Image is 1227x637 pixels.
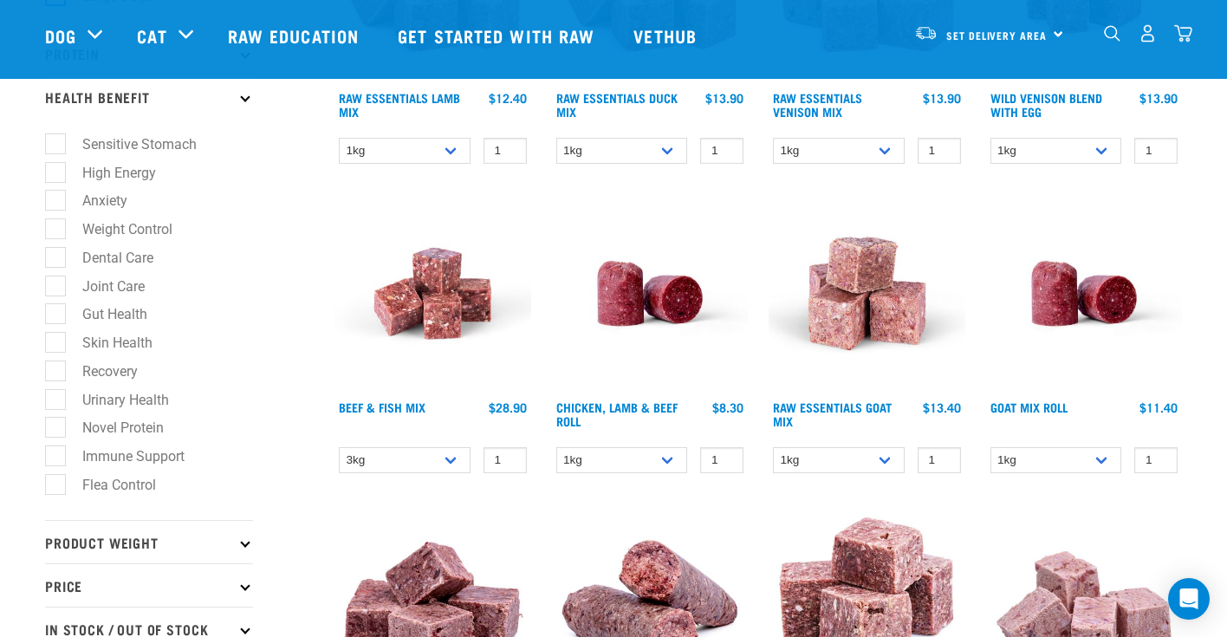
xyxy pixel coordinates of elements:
[55,247,160,269] label: Dental Care
[769,195,965,392] img: Goat M Ix 38448
[914,25,938,41] img: van-moving.png
[552,195,749,392] img: Raw Essentials Chicken Lamb Beef Bulk Minced Raw Dog Food Roll Unwrapped
[1139,24,1157,42] img: user.png
[55,276,152,297] label: Joint Care
[55,218,179,240] label: Weight Control
[55,361,145,382] label: Recovery
[986,195,1183,392] img: Raw Essentials Chicken Lamb Beef Bulk Minced Raw Dog Food Roll Unwrapped
[334,195,531,392] img: Beef Mackerel 1
[45,520,253,563] p: Product Weight
[918,447,961,474] input: 1
[55,162,163,184] label: High Energy
[923,91,961,105] div: $13.90
[339,404,425,410] a: Beef & Fish Mix
[55,389,176,411] label: Urinary Health
[700,138,743,165] input: 1
[556,404,678,424] a: Chicken, Lamb & Beef Roll
[918,138,961,165] input: 1
[55,445,192,467] label: Immune Support
[990,404,1068,410] a: Goat Mix Roll
[55,417,171,439] label: Novel Protein
[211,1,380,70] a: Raw Education
[55,133,204,155] label: Sensitive Stomach
[1134,138,1178,165] input: 1
[1134,447,1178,474] input: 1
[137,23,166,49] a: Cat
[923,400,961,414] div: $13.40
[45,563,253,607] p: Price
[489,91,527,105] div: $12.40
[55,303,154,325] label: Gut Health
[1139,400,1178,414] div: $11.40
[1168,578,1210,620] div: Open Intercom Messenger
[946,32,1047,38] span: Set Delivery Area
[55,332,159,354] label: Skin Health
[773,404,892,424] a: Raw Essentials Goat Mix
[45,75,253,118] p: Health Benefit
[990,94,1102,114] a: Wild Venison Blend with Egg
[339,94,460,114] a: Raw Essentials Lamb Mix
[45,23,76,49] a: Dog
[1174,24,1192,42] img: home-icon@2x.png
[1104,25,1120,42] img: home-icon-1@2x.png
[484,447,527,474] input: 1
[55,190,134,211] label: Anxiety
[556,94,678,114] a: Raw Essentials Duck Mix
[700,447,743,474] input: 1
[380,1,616,70] a: Get started with Raw
[712,400,743,414] div: $8.30
[55,474,163,496] label: Flea Control
[1139,91,1178,105] div: $13.90
[484,138,527,165] input: 1
[773,94,862,114] a: Raw Essentials Venison Mix
[489,400,527,414] div: $28.90
[705,91,743,105] div: $13.90
[616,1,718,70] a: Vethub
